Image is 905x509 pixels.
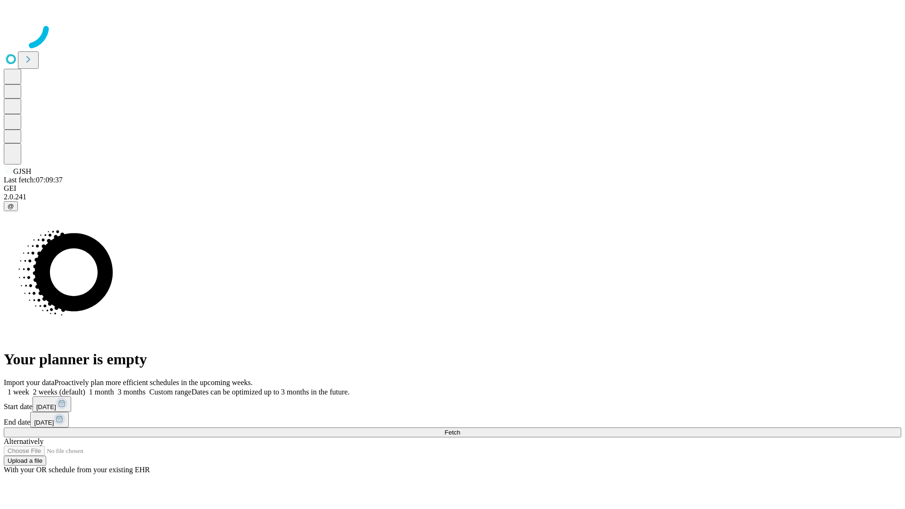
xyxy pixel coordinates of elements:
[4,176,63,184] span: Last fetch: 07:09:37
[4,184,901,193] div: GEI
[13,167,31,175] span: GJSH
[444,429,460,436] span: Fetch
[8,203,14,210] span: @
[4,378,55,386] span: Import your data
[4,412,901,427] div: End date
[4,437,43,445] span: Alternatively
[4,193,901,201] div: 2.0.241
[55,378,253,386] span: Proactively plan more efficient schedules in the upcoming weeks.
[191,388,349,396] span: Dates can be optimized up to 3 months in the future.
[4,201,18,211] button: @
[149,388,191,396] span: Custom range
[118,388,146,396] span: 3 months
[36,403,56,410] span: [DATE]
[4,466,150,474] span: With your OR schedule from your existing EHR
[34,419,54,426] span: [DATE]
[33,388,85,396] span: 2 weeks (default)
[4,396,901,412] div: Start date
[4,456,46,466] button: Upload a file
[89,388,114,396] span: 1 month
[33,396,71,412] button: [DATE]
[4,427,901,437] button: Fetch
[30,412,69,427] button: [DATE]
[8,388,29,396] span: 1 week
[4,351,901,368] h1: Your planner is empty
